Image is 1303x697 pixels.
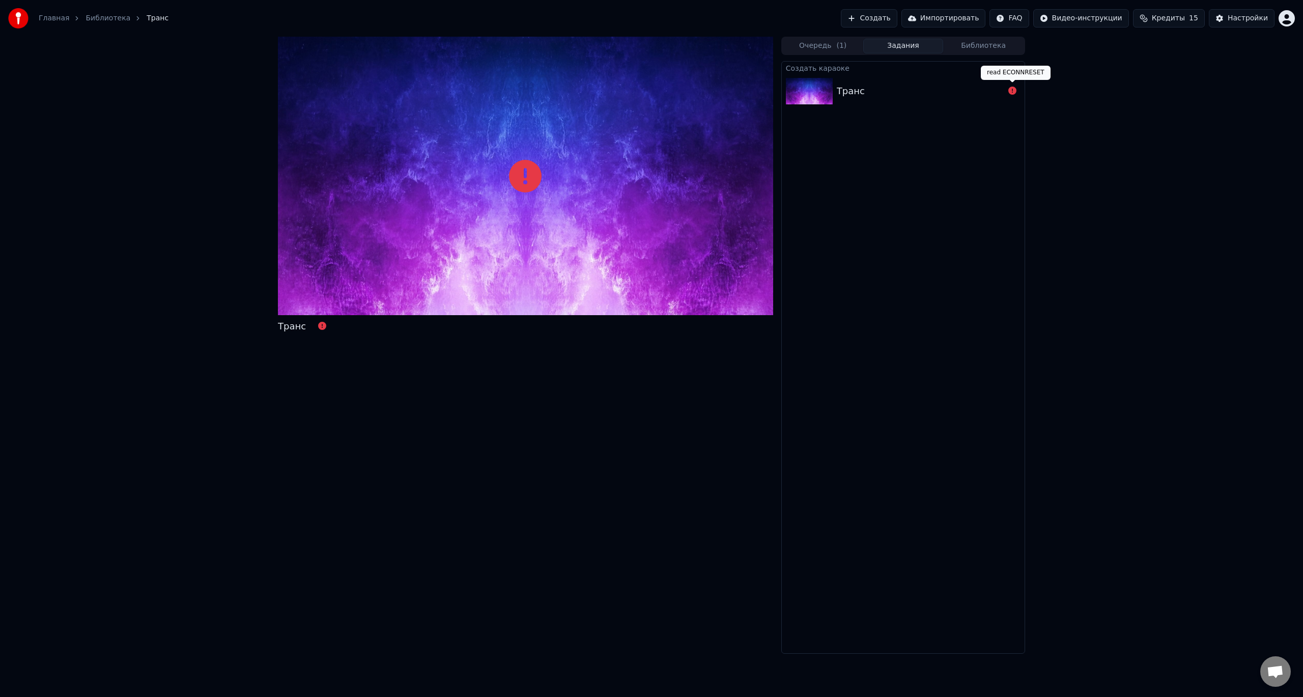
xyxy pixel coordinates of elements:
div: Настройки [1228,13,1268,23]
div: read ECONNRESET [981,66,1051,80]
span: Кредиты [1152,13,1185,23]
button: FAQ [989,9,1029,27]
span: Транс [147,13,168,23]
button: Настройки [1209,9,1274,27]
button: Видео-инструкции [1033,9,1129,27]
button: Создать [841,9,897,27]
button: Очередь [783,39,863,53]
img: youka [8,8,29,29]
button: Кредиты15 [1133,9,1205,27]
button: Импортировать [901,9,986,27]
span: 15 [1189,13,1198,23]
div: Открытый чат [1260,656,1291,687]
button: Библиотека [943,39,1024,53]
div: Транс [278,319,306,333]
div: Создать караоке [782,62,1025,74]
nav: breadcrumb [39,13,168,23]
button: Задания [863,39,944,53]
a: Библиотека [86,13,130,23]
a: Главная [39,13,69,23]
span: ( 1 ) [836,41,846,51]
div: Транс [837,84,865,98]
